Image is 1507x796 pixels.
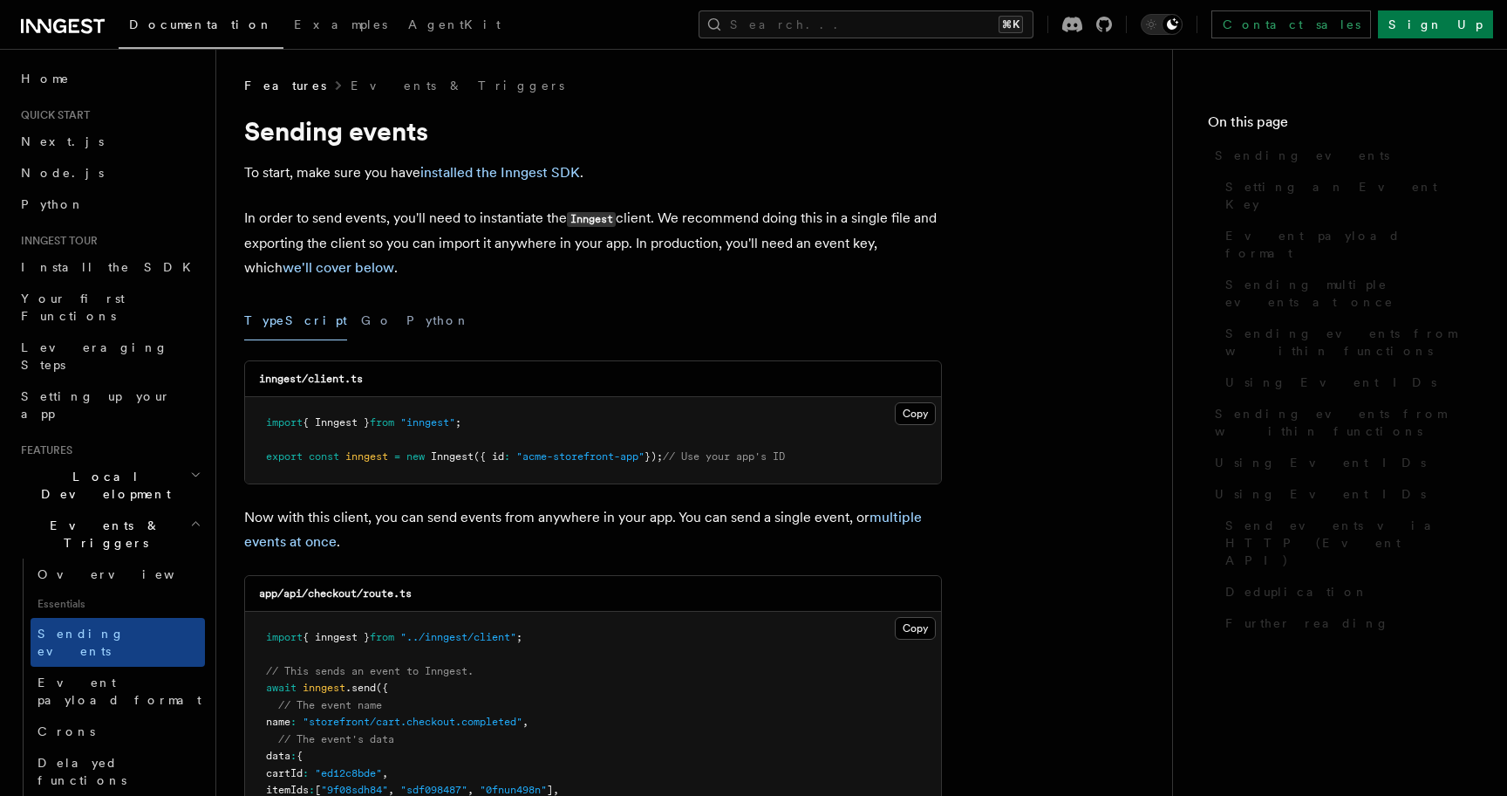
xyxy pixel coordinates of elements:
code: inngest/client.ts [259,373,363,385]
span: Install the SDK [21,260,201,274]
a: Using Event IDs [1208,447,1472,478]
a: Further reading [1218,607,1472,639]
span: , [382,767,388,779]
a: Event payload format [1218,220,1472,269]
span: Leveraging Steps [21,340,168,372]
span: Further reading [1225,614,1389,632]
span: Home [21,70,70,87]
span: Send events via HTTP (Event API) [1225,517,1472,569]
a: Setting an Event Key [1218,171,1472,220]
span: inngest [303,682,345,694]
a: Python [14,189,205,220]
span: "sdf098487" [400,784,467,796]
span: "inngest" [400,416,455,429]
span: { [297,750,303,762]
span: Quick start [14,108,90,122]
span: , [467,784,474,796]
span: Documentation [129,17,273,31]
span: Your first Functions [21,292,125,323]
span: Sending multiple events at once [1225,276,1472,311]
a: Leveraging Steps [14,332,205,381]
span: ; [516,631,522,643]
span: : [504,450,510,463]
button: Events & Triggers [14,510,205,559]
span: Event payload format [1225,227,1472,262]
span: .send [345,682,376,694]
span: inngest [345,450,388,463]
a: Setting up your app [14,381,205,429]
button: Copy [895,402,936,425]
span: Using Event IDs [1225,374,1436,391]
a: installed the Inngest SDK [420,164,580,181]
span: const [309,450,339,463]
button: Copy [895,617,936,640]
span: , [388,784,394,796]
span: Sending events from within functions [1225,325,1472,360]
span: Inngest [431,450,474,463]
span: { Inngest } [303,416,370,429]
span: await [266,682,297,694]
span: "storefront/cart.checkout.completed" [303,716,522,728]
span: from [370,416,394,429]
span: "acme-storefront-app" [516,450,644,463]
span: , [553,784,559,796]
button: Python [406,301,470,340]
span: ; [455,416,461,429]
a: Events & Triggers [351,77,564,94]
a: Using Event IDs [1208,478,1472,510]
span: Sending events from within functions [1215,405,1472,440]
a: Sending events from within functions [1218,318,1472,367]
kbd: ⌘K [999,16,1023,33]
span: Features [14,443,72,457]
button: Toggle dark mode [1141,14,1183,35]
p: To start, make sure you have . [244,161,942,185]
span: Using Event IDs [1215,485,1426,503]
span: itemIds [266,784,309,796]
a: Contact sales [1211,10,1371,38]
a: Send events via HTTP (Event API) [1218,510,1472,576]
span: Sending events [38,627,125,658]
span: "ed12c8bde" [315,767,382,779]
span: import [266,631,303,643]
span: AgentKit [408,17,501,31]
a: Using Event IDs [1218,367,1472,398]
a: Sending events [31,618,205,667]
a: Overview [31,559,205,590]
span: // This sends an event to Inngest. [266,665,474,677]
span: Next.js [21,134,104,148]
span: : [303,767,309,779]
span: , [522,716,528,728]
span: Deduplication [1225,583,1368,600]
span: }); [644,450,663,463]
button: Go [361,301,392,340]
span: : [290,716,297,728]
span: // The event's data [278,733,394,745]
span: Examples [294,17,387,31]
span: cartId [266,767,303,779]
span: Sending events [1215,147,1389,164]
a: Home [14,63,205,94]
a: Sending events from within functions [1208,398,1472,447]
span: "../inngest/client" [400,631,516,643]
a: AgentKit [398,5,511,47]
span: Setting an Event Key [1225,178,1472,213]
span: Setting up your app [21,389,171,421]
span: new [406,450,425,463]
a: Next.js [14,126,205,157]
span: "9f08sdh84" [321,784,388,796]
span: name [266,716,290,728]
span: import [266,416,303,429]
h1: Sending events [244,115,942,147]
span: "0fnun498n" [480,784,547,796]
span: export [266,450,303,463]
a: Deduplication [1218,576,1472,607]
a: Your first Functions [14,283,205,332]
a: multiple events at once [244,509,922,550]
span: Events & Triggers [14,517,190,552]
span: ({ id [474,450,504,463]
button: Local Development [14,461,205,510]
a: Delayed functions [31,747,205,796]
span: [ [315,784,321,796]
span: : [309,784,315,796]
span: from [370,631,394,643]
